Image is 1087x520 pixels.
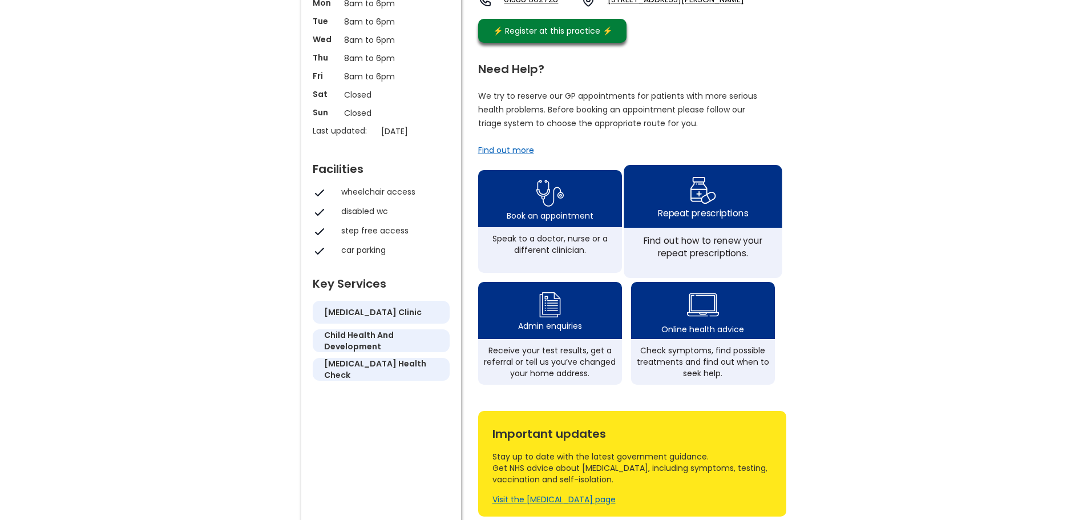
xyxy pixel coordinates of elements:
p: 8am to 6pm [344,70,418,83]
div: Repeat prescriptions [657,207,747,219]
div: wheelchair access [341,186,444,197]
div: Important updates [492,422,772,440]
p: Tue [313,15,338,27]
p: 8am to 6pm [344,52,418,65]
img: repeat prescription icon [689,174,716,207]
div: Admin enquiries [518,320,582,332]
a: admin enquiry iconAdmin enquiriesReceive your test results, get a referral or tell us you’ve chan... [478,282,622,385]
p: Sat [313,88,338,100]
p: Last updated: [313,125,375,136]
div: Facilities [313,158,450,175]
p: Thu [313,52,338,63]
div: Speak to a doctor, nurse or a different clinician. [484,233,616,256]
p: [DATE] [381,125,455,138]
p: Sun [313,107,338,118]
img: health advice icon [687,286,719,324]
div: Find out how to renew your repeat prescriptions. [630,234,775,259]
a: Find out more [478,144,534,156]
div: Need Help? [478,58,775,75]
div: ⚡️ Register at this practice ⚡️ [487,25,619,37]
h5: child health and development [324,329,438,352]
p: 8am to 6pm [344,34,418,46]
div: disabled wc [341,205,444,217]
p: Wed [313,34,338,45]
a: Visit the [MEDICAL_DATA] page [492,494,616,505]
a: repeat prescription iconRepeat prescriptionsFind out how to renew your repeat prescriptions. [624,165,782,278]
p: Fri [313,70,338,82]
a: health advice iconOnline health adviceCheck symptoms, find possible treatments and find out when ... [631,282,775,385]
img: book appointment icon [536,176,564,210]
p: Closed [344,88,418,101]
div: Book an appointment [507,210,593,221]
a: ⚡️ Register at this practice ⚡️ [478,19,627,43]
p: We try to reserve our GP appointments for patients with more serious health problems. Before book... [478,89,758,130]
p: Closed [344,107,418,119]
h5: [MEDICAL_DATA] clinic [324,307,422,318]
h5: [MEDICAL_DATA] health check [324,358,438,381]
div: Receive your test results, get a referral or tell us you’ve changed your home address. [484,345,616,379]
div: Key Services [313,272,450,289]
a: book appointment icon Book an appointmentSpeak to a doctor, nurse or a different clinician. [478,170,622,273]
div: Stay up to date with the latest government guidance. Get NHS advice about [MEDICAL_DATA], includi... [492,451,772,485]
div: Check symptoms, find possible treatments and find out when to seek help. [637,345,769,379]
p: 8am to 6pm [344,15,418,28]
div: step free access [341,225,444,236]
img: admin enquiry icon [538,289,563,320]
div: car parking [341,244,444,256]
div: Online health advice [661,324,744,335]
